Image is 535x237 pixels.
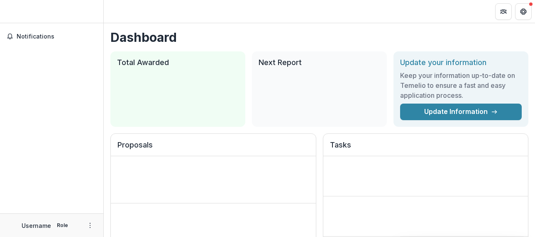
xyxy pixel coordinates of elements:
[54,222,71,229] p: Role
[117,140,309,156] h2: Proposals
[17,33,97,40] span: Notifications
[515,3,532,20] button: Get Help
[400,58,522,67] h2: Update your information
[259,58,380,67] h2: Next Report
[495,3,512,20] button: Partners
[110,30,528,45] h1: Dashboard
[400,70,522,100] h3: Keep your information up-to-date on Temelio to ensure a fast and easy application process.
[400,104,522,120] a: Update Information
[117,58,239,67] h2: Total Awarded
[3,30,100,43] button: Notifications
[22,221,51,230] p: Username
[330,140,522,156] h2: Tasks
[85,220,95,230] button: More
